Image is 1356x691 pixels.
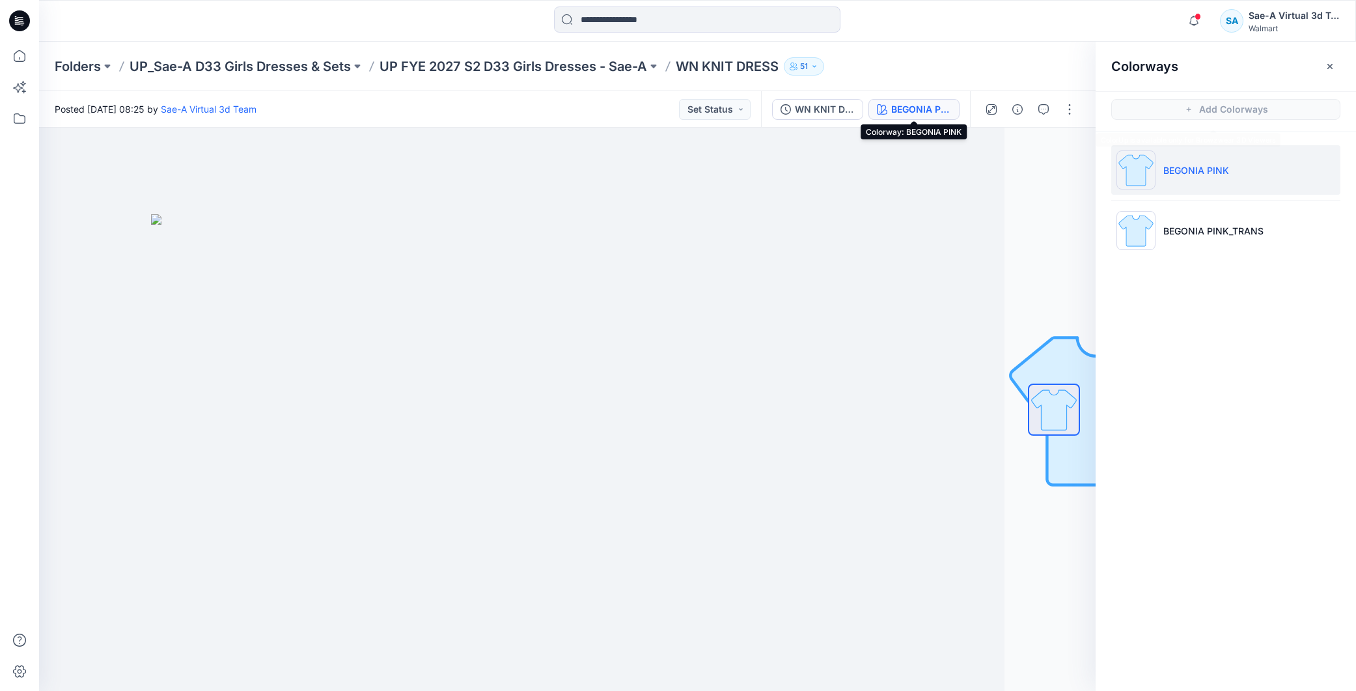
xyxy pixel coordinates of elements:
div: WN KNIT DRESS_REV2_FULL COLORWAYS [795,102,855,117]
a: UP_Sae-A D33 Girls Dresses & Sets [130,57,351,76]
span: Posted [DATE] 08:25 by [55,102,256,116]
button: WN KNIT DRESS_REV2_FULL COLORWAYS [772,99,863,120]
a: Folders [55,57,101,76]
button: Details [1007,99,1028,120]
button: BEGONIA PINK [868,99,960,120]
p: 51 [800,59,808,74]
div: Walmart [1249,23,1340,33]
div: BEGONIA PINK [891,102,951,117]
p: BEGONIA PINK [1163,163,1229,177]
div: Sae-A Virtual 3d Team [1249,8,1340,23]
img: BEGONIA PINK [1116,150,1155,190]
p: BEGONIA PINK_TRANS [1163,224,1264,238]
img: BEGONIA PINK_TRANS [1116,211,1155,250]
h2: Colorways [1111,59,1178,74]
button: 51 [784,57,824,76]
a: UP FYE 2027 S2 D33 Girls Dresses - Sae-A [380,57,647,76]
a: Sae-A Virtual 3d Team [161,104,256,115]
img: All colorways [1029,385,1079,434]
div: SA [1220,9,1243,33]
p: WN KNIT DRESS [676,57,779,76]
